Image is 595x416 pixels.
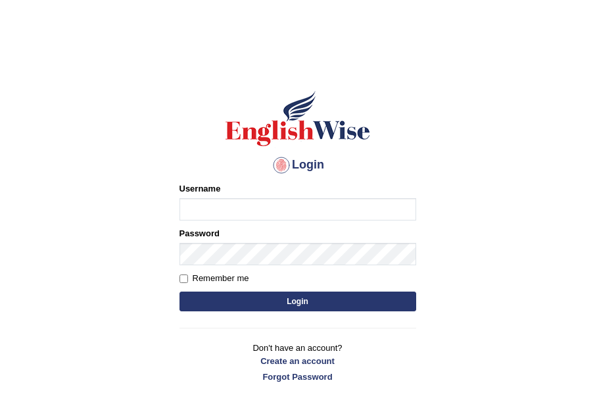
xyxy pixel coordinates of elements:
img: Logo of English Wise sign in for intelligent practice with AI [223,89,373,148]
label: Username [179,182,221,195]
label: Remember me [179,272,249,285]
p: Don't have an account? [179,342,416,382]
button: Login [179,292,416,311]
label: Password [179,227,220,240]
a: Forgot Password [179,371,416,383]
input: Remember me [179,274,188,283]
h4: Login [179,155,416,176]
a: Create an account [179,355,416,367]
